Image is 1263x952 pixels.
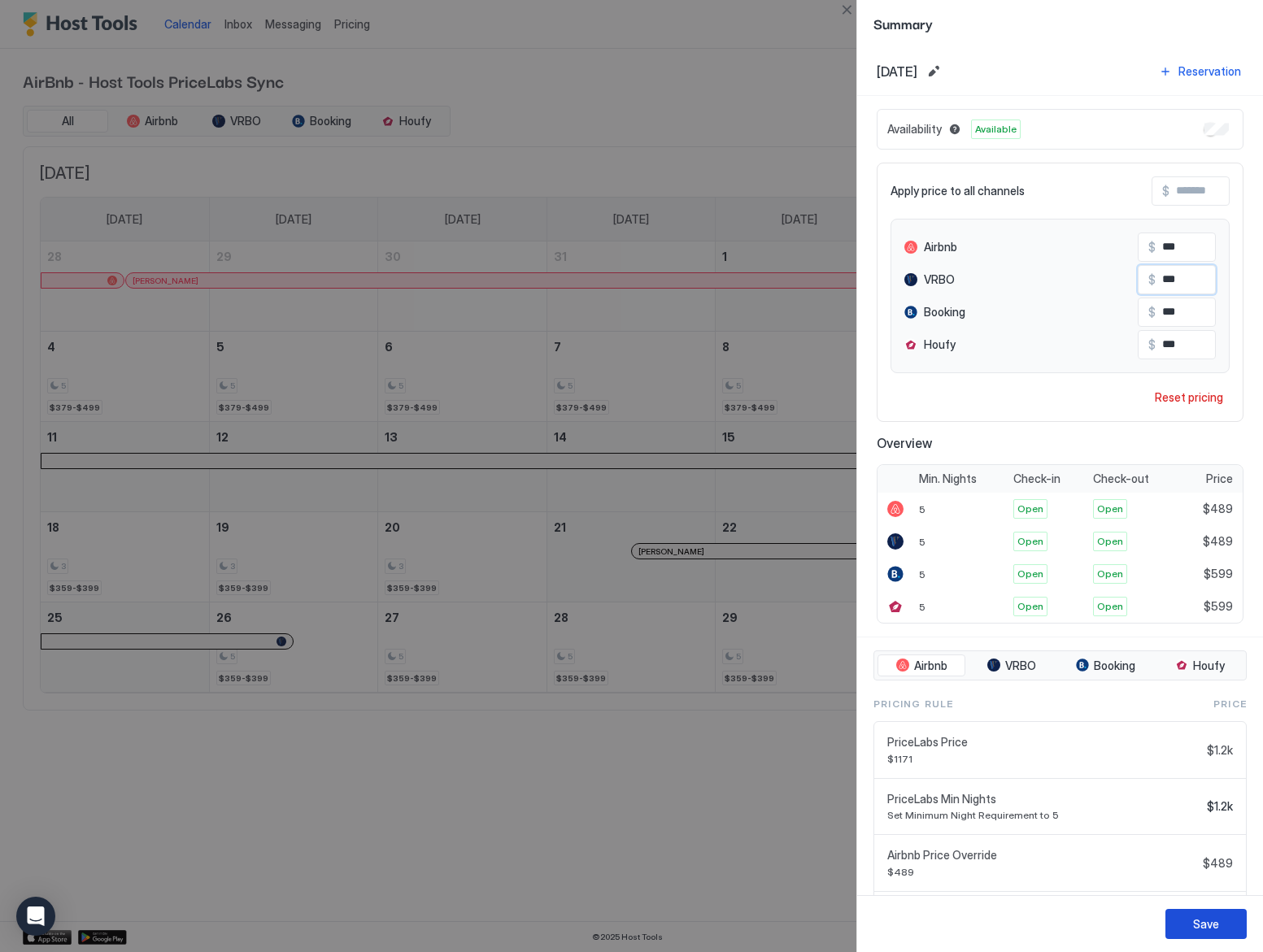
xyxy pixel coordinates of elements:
[873,697,953,711] span: Pricing Rule
[1148,272,1156,287] span: $
[924,62,943,81] button: Edit date range
[887,122,942,137] span: Availability
[1207,743,1233,758] span: $1.2k
[1203,856,1233,871] span: $489
[1203,534,1233,549] span: $489
[1156,60,1243,82] button: Reservation
[1193,659,1225,673] span: Houfy
[1005,659,1036,673] span: VRBO
[1093,472,1149,486] span: Check-out
[1204,599,1233,614] span: $599
[1013,472,1060,486] span: Check-in
[1213,697,1247,711] span: Price
[873,13,1247,33] span: Summary
[1203,502,1233,516] span: $489
[1162,184,1169,198] span: $
[975,122,1017,137] span: Available
[1094,659,1135,673] span: Booking
[1155,389,1223,406] div: Reset pricing
[919,472,977,486] span: Min. Nights
[1148,337,1156,352] span: $
[1193,915,1219,932] div: Save
[1156,654,1243,677] button: Houfy
[945,120,965,139] button: Blocked dates override all pricing rules and remain unavailable until manually unblocked
[919,536,925,548] span: 5
[887,792,1200,806] span: PriceLabs Min Nights
[1017,599,1043,614] span: Open
[887,753,1200,765] span: $1171
[16,897,55,936] div: Open Intercom Messenger
[877,435,1243,451] span: Overview
[1097,599,1123,614] span: Open
[887,809,1200,821] span: Set Minimum Night Requirement to 5
[1017,567,1043,581] span: Open
[1097,534,1123,549] span: Open
[1165,909,1247,939] button: Save
[924,240,957,254] span: Airbnb
[1207,799,1233,814] span: $1.2k
[1148,240,1156,254] span: $
[1097,502,1123,516] span: Open
[887,866,1196,878] span: $489
[891,184,1025,198] span: Apply price to all channels
[1097,567,1123,581] span: Open
[1148,386,1230,408] button: Reset pricing
[969,654,1054,677] button: VRBO
[1206,472,1233,486] span: Price
[1178,63,1241,80] div: Reservation
[878,654,965,677] button: Airbnb
[924,305,965,320] span: Booking
[877,63,917,80] span: [DATE]
[924,272,955,287] span: VRBO
[919,503,925,515] span: 5
[1017,534,1043,549] span: Open
[919,568,925,580] span: 5
[1057,654,1153,677] button: Booking
[887,848,1196,863] span: Airbnb Price Override
[1204,567,1233,581] span: $599
[924,337,956,352] span: Houfy
[1017,502,1043,516] span: Open
[887,735,1200,750] span: PriceLabs Price
[914,659,947,673] span: Airbnb
[1148,305,1156,320] span: $
[919,601,925,613] span: 5
[873,650,1247,681] div: tab-group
